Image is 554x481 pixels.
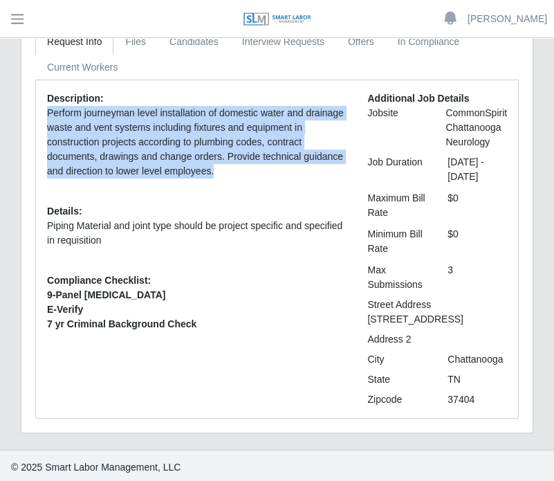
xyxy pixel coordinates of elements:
[47,302,347,317] span: E-Verify
[243,12,312,27] img: SLM Logo
[437,392,517,407] div: 37404
[11,462,181,473] span: © 2025 Smart Labor Management, LLC
[357,227,437,256] div: Minimum Bill Rate
[47,288,347,302] span: 9-Panel [MEDICAL_DATA]
[357,298,517,312] div: Street Address
[47,206,82,217] b: Details:
[437,227,517,256] div: $0
[357,332,437,347] div: Address 2
[437,155,517,184] div: [DATE] - [DATE]
[47,219,347,248] p: Piping Material and joint type should be project specific and specified in requisition
[435,106,517,149] div: CommonSpirit Chattanooga Neurology
[357,191,437,220] div: Maximum Bill Rate
[357,155,437,184] div: Job Duration
[47,106,347,179] p: Perform journeyman level installation of domestic water and drainage waste and vent systems inclu...
[357,263,437,292] div: Max Submissions
[357,312,517,327] div: [STREET_ADDRESS]
[437,263,517,292] div: 3
[357,352,437,367] div: City
[336,28,386,55] a: Offers
[35,28,113,55] a: Request Info
[357,372,437,387] div: State
[35,54,129,81] a: Current Workers
[386,28,472,55] a: In Compliance
[113,28,158,55] a: Files
[367,93,469,104] b: Additional Job Details
[158,28,230,55] a: Candidates
[47,317,347,332] span: 7 yr Criminal Background Check
[437,372,517,387] div: TN
[230,28,336,55] a: Interview Requests
[437,352,517,367] div: Chattanooga
[468,12,547,26] a: [PERSON_NAME]
[47,93,104,104] b: Description:
[437,191,517,220] div: $0
[357,392,437,407] div: Zipcode
[357,106,435,149] div: Jobsite
[47,275,151,286] b: Compliance Checklist:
